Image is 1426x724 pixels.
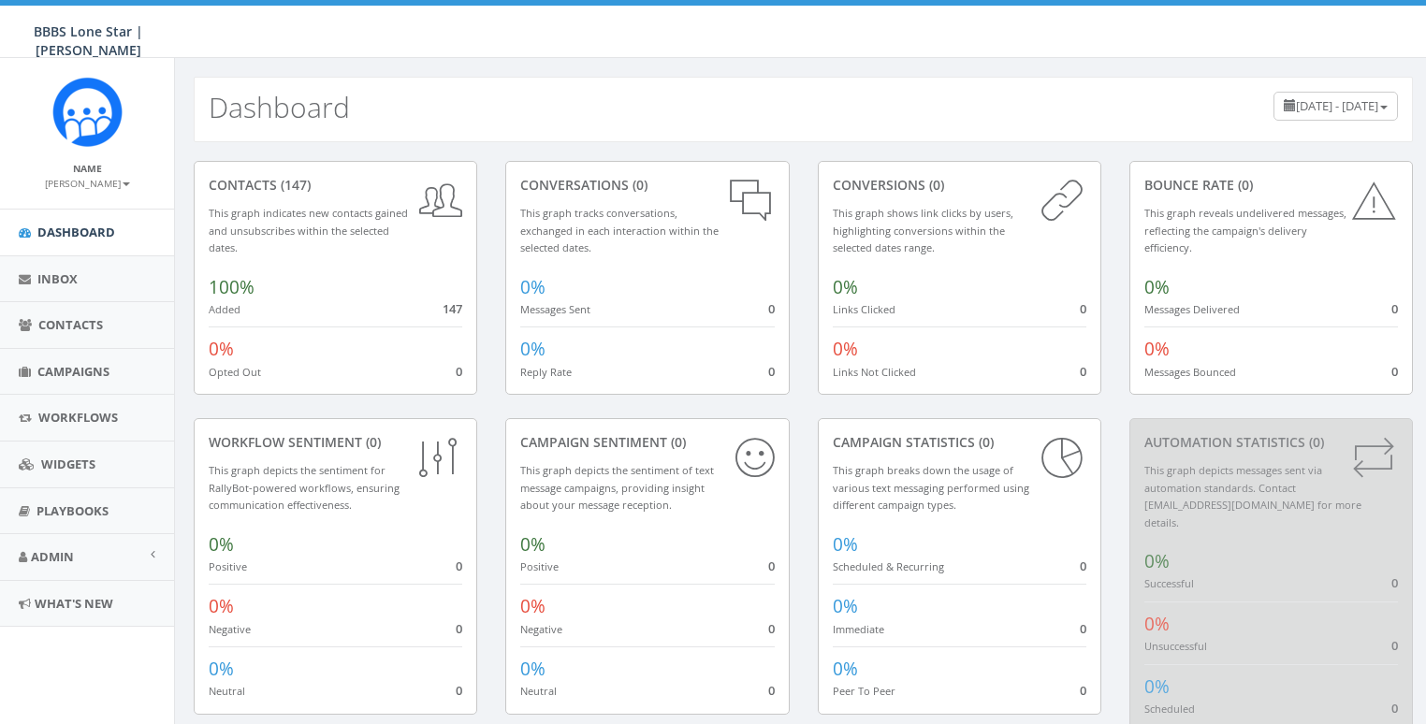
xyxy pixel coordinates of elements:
span: 0% [1144,674,1170,699]
span: 0% [209,532,234,557]
span: Campaigns [37,363,109,380]
small: Messages Sent [520,302,590,316]
span: 0 [456,363,462,380]
span: (0) [1234,176,1253,194]
span: 0% [833,275,858,299]
small: Links Not Clicked [833,365,916,379]
span: (0) [667,433,686,451]
span: Dashboard [37,224,115,240]
small: This graph shows link clicks by users, highlighting conversions within the selected dates range. [833,206,1013,254]
span: 0% [1144,337,1170,361]
span: 0 [768,682,775,699]
span: 0 [1391,637,1398,654]
span: 0% [209,594,234,618]
span: 0 [1080,682,1086,699]
small: Positive [209,559,247,573]
span: What's New [35,595,113,612]
span: (0) [629,176,648,194]
span: Admin [31,548,74,565]
span: BBBS Lone Star | [PERSON_NAME] [34,22,143,59]
span: (147) [277,176,311,194]
small: This graph indicates new contacts gained and unsubscribes within the selected dates. [209,206,408,254]
span: (0) [362,433,381,451]
small: This graph tracks conversations, exchanged in each interaction within the selected dates. [520,206,719,254]
small: Reply Rate [520,365,572,379]
span: [DATE] - [DATE] [1296,97,1378,114]
small: Added [209,302,240,316]
small: This graph reveals undelivered messages, reflecting the campaign's delivery efficiency. [1144,206,1346,254]
span: 0% [833,337,858,361]
span: 0 [456,682,462,699]
small: Messages Bounced [1144,365,1236,379]
small: Name [73,162,102,175]
div: conversions [833,176,1086,195]
span: 0 [1080,300,1086,317]
span: Widgets [41,456,95,472]
small: Scheduled [1144,702,1195,716]
a: [PERSON_NAME] [45,174,130,191]
span: 0 [1080,363,1086,380]
small: Negative [209,622,251,636]
small: Neutral [209,684,245,698]
small: Unsuccessful [1144,639,1207,653]
span: 0 [456,620,462,637]
span: 0 [768,557,775,574]
div: contacts [209,176,462,195]
small: Links Clicked [833,302,895,316]
span: 0% [833,594,858,618]
span: 0% [833,532,858,557]
span: 147 [443,300,462,317]
span: 0 [1391,363,1398,380]
span: 0% [520,657,546,681]
div: conversations [520,176,774,195]
span: 0% [520,275,546,299]
span: Workflows [38,409,118,426]
small: Messages Delivered [1144,302,1240,316]
h2: Dashboard [209,92,350,123]
small: Scheduled & Recurring [833,559,944,573]
small: This graph depicts the sentiment for RallyBot-powered workflows, ensuring communication effective... [209,463,400,512]
span: 0% [520,337,546,361]
small: This graph depicts messages sent via automation standards. Contact [EMAIL_ADDRESS][DOMAIN_NAME] f... [1144,463,1361,529]
small: This graph breaks down the usage of various text messaging performed using different campaign types. [833,463,1029,512]
small: Peer To Peer [833,684,895,698]
small: Negative [520,622,562,636]
span: (0) [1305,433,1324,451]
span: 0 [1391,574,1398,591]
span: 0 [768,363,775,380]
span: 0 [1080,557,1086,574]
span: 0 [1391,300,1398,317]
div: Campaign Sentiment [520,433,774,452]
span: 0% [833,657,858,681]
small: This graph depicts the sentiment of text message campaigns, providing insight about your message ... [520,463,714,512]
img: Rally_Corp_Icon_1.png [52,77,123,147]
span: 0% [520,594,546,618]
small: [PERSON_NAME] [45,177,130,190]
span: 0% [1144,275,1170,299]
span: 0% [1144,549,1170,573]
small: Positive [520,559,559,573]
div: Workflow Sentiment [209,433,462,452]
small: Immediate [833,622,884,636]
div: Bounce Rate [1144,176,1398,195]
div: Campaign Statistics [833,433,1086,452]
span: 0 [768,620,775,637]
span: Inbox [37,270,78,287]
span: 0% [520,532,546,557]
span: 100% [209,275,255,299]
small: Successful [1144,576,1194,590]
span: 0% [1144,612,1170,636]
span: 0 [456,557,462,574]
span: 0 [768,300,775,317]
span: (0) [975,433,994,451]
span: 0 [1391,700,1398,717]
span: Playbooks [36,502,109,519]
span: (0) [925,176,944,194]
span: 0% [209,337,234,361]
span: Contacts [38,316,103,333]
div: Automation Statistics [1144,433,1398,452]
small: Neutral [520,684,557,698]
small: Opted Out [209,365,261,379]
span: 0 [1080,620,1086,637]
span: 0% [209,657,234,681]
